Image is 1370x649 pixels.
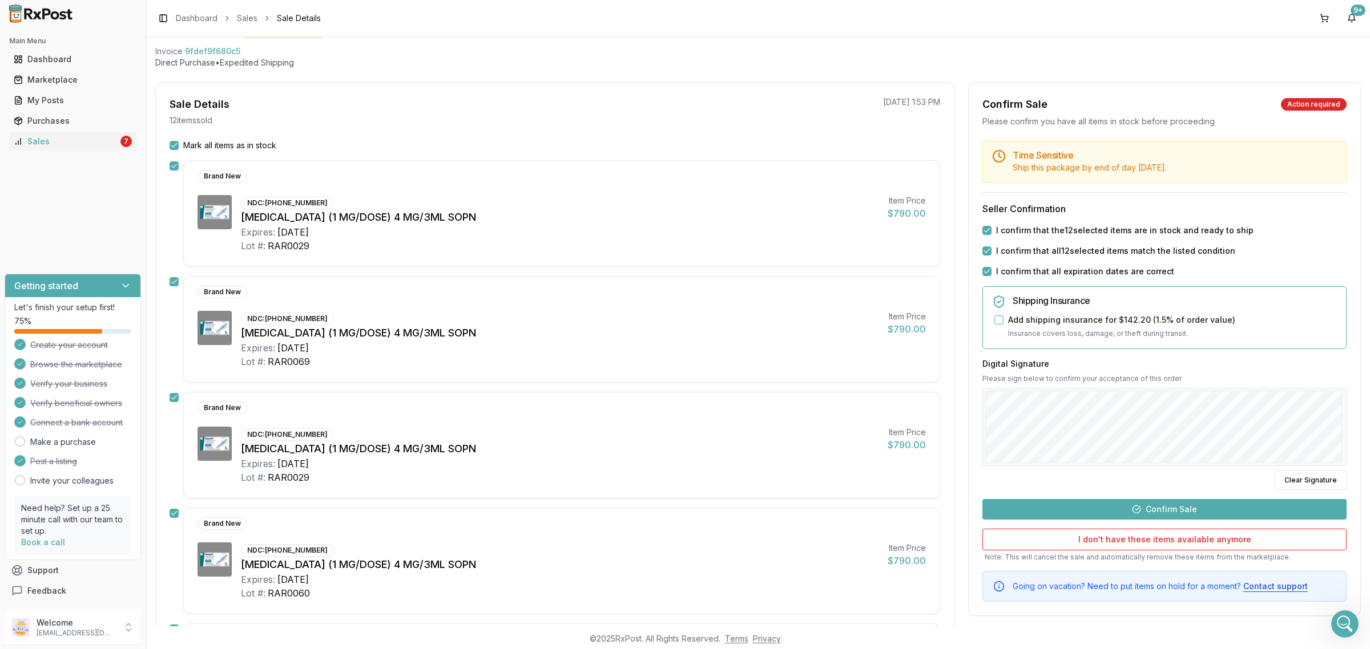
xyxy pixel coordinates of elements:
h2: Main Menu [9,36,136,46]
div: [PERSON_NAME] • 1m ago [18,317,110,324]
div: Daniel says… [9,167,219,193]
div: Expires: [241,341,275,355]
button: I don't have these items available anymore [982,529,1347,550]
div: Daniel says… [9,63,219,89]
img: Ozempic (1 MG/DOSE) 4 MG/3ML SOPN [198,427,232,461]
div: Item Price [888,195,926,206]
div: Dashboard [14,54,132,65]
div: Daniel says… [9,141,219,167]
div: Sale Details [170,96,229,112]
div: Expires: [241,573,275,586]
div: Item Price [888,427,926,438]
span: Connect a bank account [30,417,123,428]
a: Terms [725,634,748,643]
span: Sale Details [277,13,321,24]
span: Browse the marketplace [30,359,122,370]
span: Verify beneficial owners [30,397,122,409]
div: [DATE] [277,225,309,239]
a: Purchases [9,111,136,131]
div: This customer just wants me to make sure there will be enough ice in the box[PERSON_NAME] • 1m ago [9,279,187,315]
div: $790.00 [888,322,926,336]
div: Close [200,5,221,25]
div: Manuel says… [9,279,219,335]
a: Dashboard [176,13,217,24]
span: Post a listing [30,456,77,467]
button: Support [5,560,141,581]
p: Let's finish your setup first! [14,302,131,313]
textarea: Message… [10,350,219,369]
div: Brand New [198,170,247,182]
button: Home [179,5,200,26]
div: Manuel says… [9,253,219,279]
p: Note: This will cancel the sale and automatically remove these items from the marketplace. [982,553,1347,562]
a: Make a purchase [30,436,96,448]
div: $790.00 [888,554,926,567]
img: Profile image for Manuel [33,6,51,25]
span: Feedback [27,585,66,597]
div: [DATE] [277,573,309,586]
label: Add shipping insurance for $142.20 ( 1.5 % of order value) [1008,314,1235,326]
button: Clear Signature [1275,470,1347,490]
div: $790.00 [888,206,926,220]
div: PAR1236 [DATE] [145,96,210,107]
button: Emoji picker [18,374,27,383]
div: NDC: [PHONE_NUMBER] [241,197,334,209]
div: RAR0060 [DATE] [144,70,210,81]
span: 9fdef9f680c5 [185,46,240,57]
div: RAR0069 [DATE] [135,36,219,62]
div: good to go! [9,253,74,278]
h1: [PERSON_NAME] [55,6,130,14]
div: 9+ [1351,5,1365,16]
div: [DATE] [277,341,309,355]
div: Brand New [198,286,247,298]
div: RAR0026 [DATE] [135,141,219,166]
a: Sales [237,13,257,24]
div: RAR0024 [DATE] [144,200,210,211]
a: Invite your colleagues [30,475,114,486]
iframe: Intercom live chat [1331,610,1359,638]
div: Invoice [155,46,183,57]
div: PAR1184 [DATE] [145,173,210,185]
div: Please confirm you have all items in stock before proceeding [982,116,1347,127]
div: Marketplace [14,74,132,86]
label: Mark all items as in stock [183,140,276,151]
h3: Seller Confirmation [982,202,1347,216]
div: RAR0060 [268,586,310,600]
button: Sales7 [5,132,141,151]
h5: Shipping Insurance [1013,296,1337,305]
div: Lot #: [241,355,265,368]
div: [MEDICAL_DATA] (1 MG/DOSE) 4 MG/3ML SOPN [241,325,879,341]
div: RAR0059 [DATE] [144,121,210,133]
div: Lot #: [241,239,265,253]
button: 9+ [1343,9,1361,27]
div: RAR0024 [DATE] [135,193,219,218]
div: RAR0069 [268,355,310,368]
button: Dashboard [5,50,141,68]
label: I confirm that all expiration dates are correct [996,266,1174,277]
div: Expires: [241,457,275,470]
div: NDC: [PHONE_NUMBER] [241,313,334,325]
div: Lot #: [241,586,265,600]
div: Okay there will be adequate ice inside the box, thank you. [41,335,219,371]
span: Verify your business [30,378,107,390]
a: Privacy [753,634,781,643]
a: Book a call [21,537,65,547]
p: Please sign below to confirm your acceptance of this order [982,374,1347,383]
div: RAR0029 [268,239,309,253]
label: I confirm that the 12 selected items are in stock and ready to ship [996,225,1254,236]
div: 7 [120,136,132,147]
div: [MEDICAL_DATA] (1 MG/DOSE) 4 MG/3ML SOPN [241,209,879,225]
div: Daniel says… [9,115,219,141]
div: PAR1184 [DATE] [136,167,219,192]
p: [DATE] 1:53 PM [883,96,940,108]
button: Send a message… [196,369,214,387]
div: Confirm Sale [982,96,1047,112]
div: Action required [1281,98,1347,111]
a: Marketplace [9,70,136,90]
div: This customer just wants me to make sure there will be enough ice in the box [18,286,178,308]
button: Upload attachment [54,374,63,383]
div: Sales [14,136,118,147]
p: Insurance covers loss, damage, or theft during transit. [1008,328,1337,339]
label: I confirm that all 12 selected items match the listed condition [996,245,1235,257]
span: Ship this package by end of day [DATE] . [1013,163,1167,172]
